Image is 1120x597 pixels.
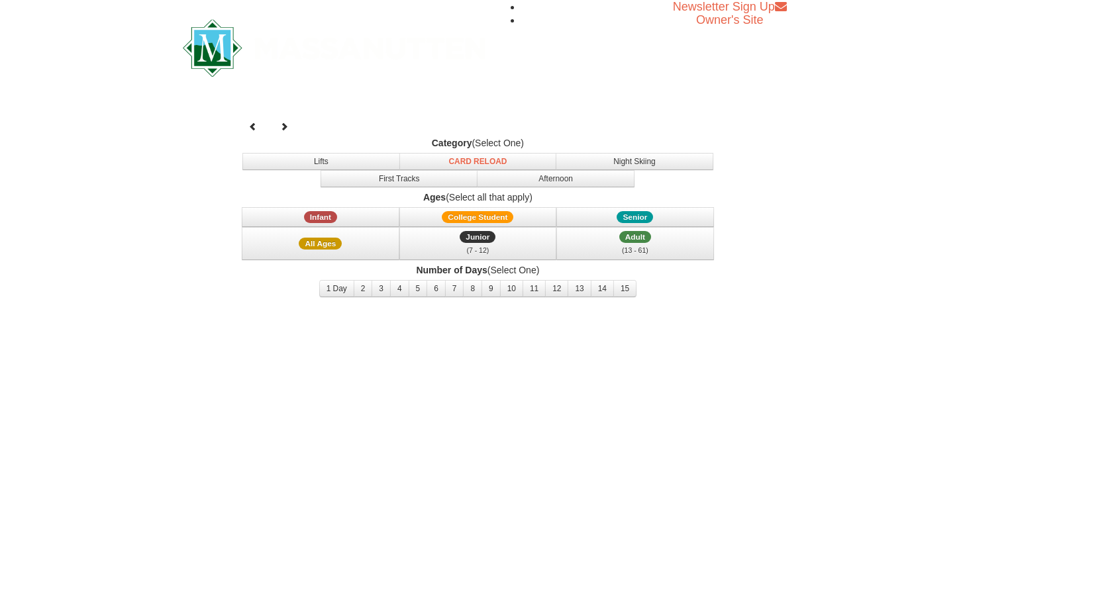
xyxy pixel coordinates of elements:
button: 15 [613,280,636,297]
label: (Select One) [240,136,717,150]
button: Afternoon [477,170,635,187]
a: Owner's Site [696,13,763,26]
button: Lifts [242,153,400,170]
span: All Ages [299,238,342,250]
button: 13 [568,280,591,297]
button: Night Skiing [556,153,713,170]
strong: Category [432,138,472,148]
button: Adult (13 - 61) [556,227,714,260]
button: Card Reload [399,153,557,170]
strong: Number of Days [416,265,487,275]
button: Infant [242,207,399,227]
button: 5 [409,280,428,297]
button: Junior (7 - 12) [399,227,557,260]
a: Massanutten Resort [183,30,486,62]
button: 4 [390,280,409,297]
button: 11 [523,280,546,297]
button: 7 [445,280,464,297]
button: 9 [482,280,501,297]
strong: Ages [423,192,446,203]
button: 6 [427,280,446,297]
button: 3 [372,280,391,297]
span: Junior [460,231,495,243]
div: (7 - 12) [408,244,548,257]
button: All Ages [242,227,399,260]
button: 12 [545,280,568,297]
span: Senior [617,211,653,223]
span: Adult [619,231,651,243]
button: 10 [500,280,523,297]
span: Infant [304,211,337,223]
button: College Student [399,207,557,227]
button: Senior [556,207,714,227]
label: (Select One) [240,263,717,277]
img: Massanutten Resort Logo [183,19,486,77]
button: 14 [591,280,614,297]
div: (13 - 61) [565,244,705,257]
button: 1 Day [319,280,354,297]
span: College Student [442,211,513,223]
button: 8 [463,280,482,297]
button: 2 [354,280,373,297]
label: (Select all that apply) [240,191,717,204]
button: First Tracks [321,170,478,187]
